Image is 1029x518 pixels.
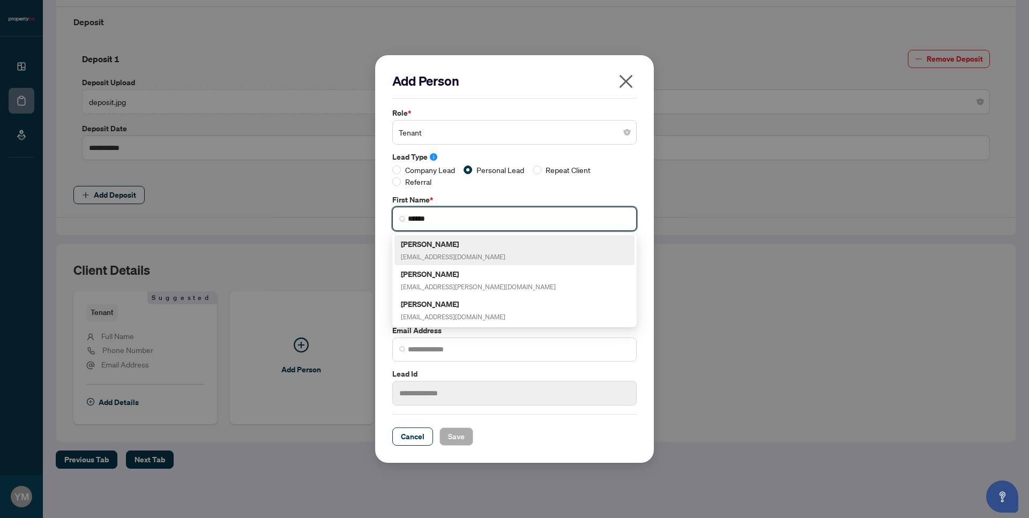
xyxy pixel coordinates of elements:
[401,164,459,176] span: Company Lead
[439,427,473,446] button: Save
[392,325,637,336] label: Email Address
[430,153,437,161] span: info-circle
[472,164,528,176] span: Personal Lead
[541,164,595,176] span: Repeat Client
[401,268,556,280] h5: [PERSON_NAME]
[399,122,630,142] span: Tenant
[392,107,637,119] label: Role
[399,346,406,352] img: search_icon
[392,368,637,380] label: Lead Id
[399,216,406,222] img: search_icon
[392,151,637,163] label: Lead Type
[401,176,436,187] span: Referral
[401,313,505,321] span: [EMAIL_ADDRESS][DOMAIN_NAME]
[401,428,424,445] span: Cancel
[401,253,505,261] span: [EMAIL_ADDRESS][DOMAIN_NAME]
[401,298,505,310] h5: [PERSON_NAME]
[392,194,637,206] label: First Name
[624,129,630,136] span: close-circle
[401,283,556,291] span: [EMAIL_ADDRESS][PERSON_NAME][DOMAIN_NAME]
[392,427,433,446] button: Cancel
[617,73,635,90] span: close
[986,481,1018,513] button: Open asap
[401,238,505,250] h5: [PERSON_NAME]
[392,72,637,89] h2: Add Person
